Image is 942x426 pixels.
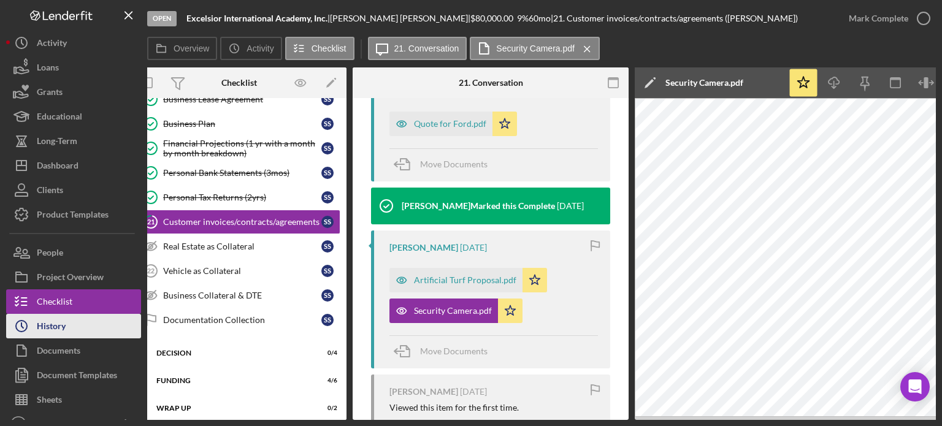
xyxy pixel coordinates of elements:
[389,387,458,397] div: [PERSON_NAME]
[394,44,459,53] label: 21. Conversation
[163,291,321,300] div: Business Collateral & DTE
[163,242,321,251] div: Real Estate as Collateral
[163,315,321,325] div: Documentation Collection
[368,37,467,60] button: 21. Conversation
[389,403,519,413] div: Viewed this item for the first time.
[37,265,104,292] div: Project Overview
[6,363,141,387] button: Document Templates
[138,259,340,283] a: 22Vehicle as CollateralSS
[138,112,340,136] a: Business PlanSS
[517,13,529,23] div: 9 %
[6,314,141,338] a: History
[37,31,67,58] div: Activity
[163,266,321,276] div: Vehicle as Collateral
[221,78,257,88] div: Checklist
[6,55,141,80] button: Loans
[6,338,141,363] button: Documents
[6,80,141,104] button: Grants
[315,349,337,357] div: 0 / 4
[460,387,487,397] time: 2025-05-19 16:51
[247,44,274,53] label: Activity
[6,387,141,412] button: Sheets
[37,240,63,268] div: People
[6,240,141,265] button: People
[147,218,155,226] tspan: 21
[321,191,334,203] div: S S
[529,13,551,23] div: 60 mo
[6,153,141,178] button: Dashboard
[138,308,340,332] a: Documentation CollectionSS
[315,377,337,384] div: 4 / 6
[557,201,584,211] time: 2025-05-30 14:38
[147,37,217,60] button: Overview
[37,153,78,181] div: Dashboard
[496,44,575,53] label: Security Camera.pdf
[138,283,340,308] a: Business Collateral & DTESS
[470,37,600,60] button: Security Camera.pdf
[6,202,141,227] button: Product Templates
[389,268,547,292] button: Artificial Turf Proposal.pdf
[330,13,470,23] div: [PERSON_NAME] [PERSON_NAME] |
[6,129,141,153] button: Long-Term
[174,44,209,53] label: Overview
[321,240,334,253] div: S S
[389,112,517,136] button: Quote for Ford.pdf
[37,314,66,341] div: History
[220,37,281,60] button: Activity
[138,234,340,259] a: Real Estate as CollateralSS
[147,267,155,275] tspan: 22
[37,387,62,415] div: Sheets
[37,363,117,390] div: Document Templates
[6,289,141,314] button: Checklist
[315,405,337,412] div: 0 / 2
[163,192,321,202] div: Personal Tax Returns (2yrs)
[389,336,500,367] button: Move Documents
[138,87,340,112] a: Business Lease AgreementSS
[37,202,109,230] div: Product Templates
[460,243,487,253] time: 2025-05-30 00:24
[163,168,321,178] div: Personal Bank Statements (3mos)
[389,299,523,323] button: Security Camera.pdf
[156,377,307,384] div: Funding
[6,178,141,202] button: Clients
[551,13,798,23] div: | 21. Customer invoices/contracts/agreements ([PERSON_NAME])
[321,167,334,179] div: S S
[312,44,347,53] label: Checklist
[138,185,340,210] a: Personal Tax Returns (2yrs)SS
[37,104,82,132] div: Educational
[402,201,555,211] div: [PERSON_NAME] Marked this Complete
[163,119,321,129] div: Business Plan
[6,31,141,55] button: Activity
[163,139,321,158] div: Financial Projections (1 yr with a month by month breakdown)
[321,265,334,277] div: S S
[6,265,141,289] button: Project Overview
[37,80,63,107] div: Grants
[186,13,327,23] b: Excelsior International Academy, Inc.
[321,93,334,105] div: S S
[138,136,340,161] a: Financial Projections (1 yr with a month by month breakdown)SS
[37,338,80,366] div: Documents
[37,55,59,83] div: Loans
[837,6,936,31] button: Mark Complete
[147,11,177,26] div: Open
[389,149,500,180] button: Move Documents
[321,314,334,326] div: S S
[321,142,334,154] div: S S
[163,94,321,104] div: Business Lease Agreement
[459,78,523,88] div: 21. Conversation
[389,243,458,253] div: [PERSON_NAME]
[6,104,141,129] button: Educational
[321,118,334,130] div: S S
